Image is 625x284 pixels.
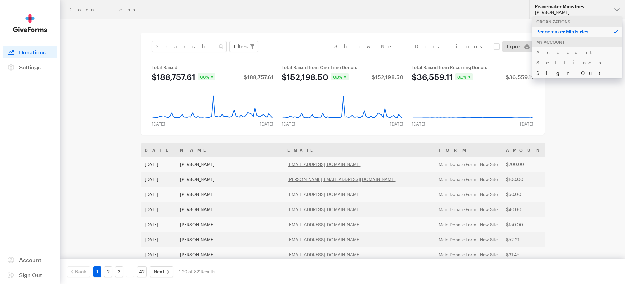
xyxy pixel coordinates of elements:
td: Main Donate Form - New Site [435,232,502,247]
a: 3 [115,266,123,277]
a: Account [3,254,57,266]
a: [PERSON_NAME][EMAIL_ADDRESS][DOMAIN_NAME] [287,177,396,182]
div: [PERSON_NAME] [535,10,609,15]
div: [DATE] [147,121,169,127]
td: Main Donate Form - New Site [435,172,502,187]
div: Total Raised [152,65,273,70]
td: Main Donate Form - New Site [435,202,502,217]
div: $152,198.50 [282,73,328,81]
td: $100.00 [502,172,557,187]
div: 0.0% [455,73,473,80]
td: $52.21 [502,232,557,247]
th: Form [435,143,502,157]
div: 0.0% [198,73,215,80]
a: Export [502,41,534,52]
td: $40.00 [502,202,557,217]
td: [DATE] [141,247,176,262]
a: 42 [137,266,147,277]
div: Peacemaker Ministries [535,4,609,10]
th: Date [141,143,176,157]
td: [DATE] [141,187,176,202]
div: Total Raised from Recurring Donors [412,65,534,70]
div: $36,559.11 [412,73,453,81]
td: [PERSON_NAME] [176,172,283,187]
span: Donations [19,49,46,55]
a: Donations [3,46,57,58]
td: $200.00 [502,157,557,172]
a: [EMAIL_ADDRESS][DOMAIN_NAME] [287,192,361,197]
span: Next [154,268,164,276]
th: Name [176,143,283,157]
a: 2 [104,266,112,277]
a: [EMAIL_ADDRESS][DOMAIN_NAME] [287,252,361,257]
th: Amount [502,143,557,157]
td: $150.00 [502,217,557,232]
input: Search Name & Email [152,41,227,52]
div: [DATE] [516,121,538,127]
img: GiveForms [13,14,47,32]
div: $36,559.11 [506,74,534,80]
td: [DATE] [141,232,176,247]
td: [PERSON_NAME] [176,187,283,202]
td: [PERSON_NAME] [176,247,283,262]
span: Account [19,257,41,263]
td: [PERSON_NAME] [176,202,283,217]
span: Settings [19,64,41,70]
p: Peacemaker Ministries [532,26,622,37]
div: $188,757.61 [244,74,273,80]
div: Total Raised from One Time Donors [282,65,403,70]
span: Results [201,269,215,274]
div: [DATE] [256,121,278,127]
div: Organizations [532,16,622,27]
div: [DATE] [278,121,299,127]
button: Filters [229,41,258,52]
td: [DATE] [141,217,176,232]
td: [PERSON_NAME] [176,217,283,232]
div: My Account [532,37,622,47]
td: [DATE] [141,202,176,217]
div: $188,757.61 [152,73,195,81]
a: [EMAIL_ADDRESS][DOMAIN_NAME] [287,207,361,212]
td: [PERSON_NAME] [176,157,283,172]
td: [PERSON_NAME] [176,232,283,247]
div: 0.0% [331,73,349,80]
td: Main Donate Form - New Site [435,157,502,172]
a: Settings [3,61,57,73]
th: Email [283,143,435,157]
a: Account Settings [532,47,622,68]
td: [DATE] [141,157,176,172]
td: $50.00 [502,187,557,202]
td: [DATE] [141,172,176,187]
div: [DATE] [408,121,429,127]
td: Main Donate Form - New Site [435,217,502,232]
div: 1-20 of 821 [179,266,215,277]
a: [EMAIL_ADDRESS][DOMAIN_NAME] [287,162,361,167]
a: Next [150,266,173,277]
td: Main Donate Form - New Site [435,187,502,202]
span: Export [507,42,522,51]
td: Main Donate Form - New Site [435,247,502,262]
a: Sign Out [3,269,57,281]
span: Sign Out [19,272,42,278]
a: [EMAIL_ADDRESS][DOMAIN_NAME] [287,222,361,227]
a: Sign Out [532,68,622,78]
td: $31.45 [502,247,557,262]
div: $152,198.50 [372,74,403,80]
a: [EMAIL_ADDRESS][DOMAIN_NAME] [287,237,361,242]
div: [DATE] [386,121,408,127]
span: Filters [233,42,248,51]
